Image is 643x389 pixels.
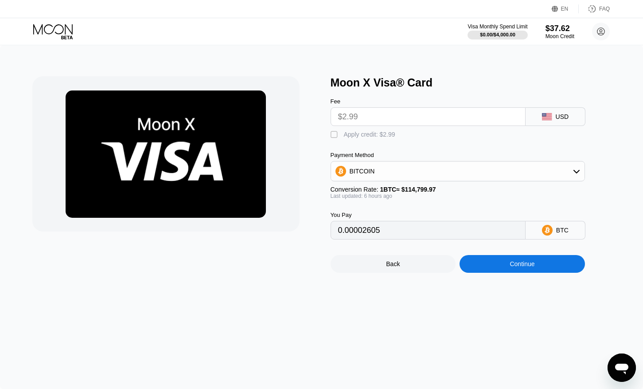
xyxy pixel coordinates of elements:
[338,108,518,126] input: $0.00
[510,260,534,267] div: Continue
[561,6,569,12] div: EN
[546,33,574,39] div: Moon Credit
[380,186,436,193] span: 1 BTC ≈ $114,799.97
[331,152,585,158] div: Payment Method
[480,32,515,37] div: $0.00 / $4,000.00
[331,76,620,89] div: Moon X Visa® Card
[608,354,636,382] iframe: Button to launch messaging window, conversation in progress
[599,6,610,12] div: FAQ
[546,24,574,33] div: $37.62
[386,260,400,267] div: Back
[331,130,339,139] div: 
[468,24,527,39] div: Visa Monthly Spend Limit$0.00/$4,000.00
[350,168,375,175] div: BITCOIN
[579,4,610,13] div: FAQ
[331,98,526,105] div: Fee
[331,255,456,273] div: Back
[344,131,395,138] div: Apply credit: $2.99
[331,162,585,180] div: BITCOIN
[552,4,579,13] div: EN
[460,255,585,273] div: Continue
[556,227,569,234] div: BTC
[331,193,585,199] div: Last updated: 6 hours ago
[546,24,574,39] div: $37.62Moon Credit
[468,24,527,30] div: Visa Monthly Spend Limit
[331,186,585,193] div: Conversion Rate:
[331,212,526,218] div: You Pay
[556,113,569,120] div: USD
